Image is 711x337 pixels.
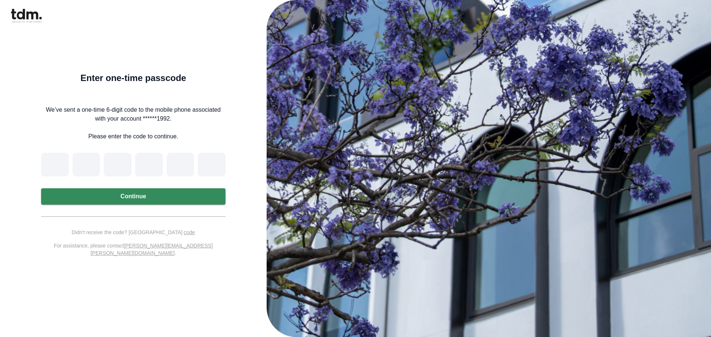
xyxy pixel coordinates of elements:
h5: Enter one-time passcode [41,74,226,82]
button: Continue [41,188,226,205]
u: [PERSON_NAME][EMAIL_ADDRESS][PERSON_NAME][DOMAIN_NAME] [90,243,213,256]
p: We’ve sent a one-time 6-digit code to the mobile phone associated with your account ******1992. P... [41,105,226,141]
input: Digit 5 [167,153,194,176]
p: Didn't receive the code? [GEOGRAPHIC_DATA] [41,229,226,236]
input: Please enter verification code. Digit 1 [41,153,69,176]
input: Digit 3 [104,153,131,176]
p: For assistance, please contact . [41,242,226,257]
input: Digit 2 [73,153,100,176]
input: Digit 6 [198,153,226,176]
a: code [184,229,195,235]
input: Digit 4 [135,153,163,176]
